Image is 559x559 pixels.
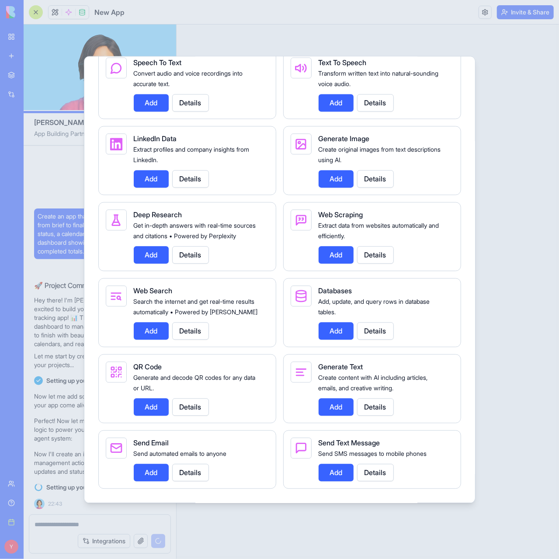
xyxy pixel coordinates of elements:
[357,464,394,481] button: Details
[134,398,169,416] button: Add
[172,464,209,481] button: Details
[134,322,169,340] button: Add
[357,322,394,340] button: Details
[134,362,162,371] span: QR Code
[319,146,441,163] span: Create original images from text descriptions using AI.
[134,210,182,219] span: Deep Research
[134,464,169,481] button: Add
[134,286,173,295] span: Web Search
[134,374,256,392] span: Generate and decode QR codes for any data or URL.
[134,438,169,447] span: Send Email
[134,246,169,264] button: Add
[319,464,354,481] button: Add
[134,58,182,67] span: Speech To Text
[134,146,250,163] span: Extract profiles and company insights from LinkedIn.
[172,398,209,416] button: Details
[134,170,169,187] button: Add
[172,322,209,340] button: Details
[319,69,439,87] span: Transform written text into natural-sounding voice audio.
[319,438,380,447] span: Send Text Message
[319,362,363,371] span: Generate Text
[357,94,394,111] button: Details
[172,170,209,187] button: Details
[319,222,439,240] span: Extract data from websites automatically and efficiently.
[319,450,427,457] span: Send SMS messages to mobile phones
[319,94,354,111] button: Add
[357,246,394,264] button: Details
[319,398,354,416] button: Add
[319,134,370,143] span: Generate Image
[134,222,256,240] span: Get in-depth answers with real-time sources and citations • Powered by Perplexity
[319,286,352,295] span: Databases
[172,246,209,264] button: Details
[319,58,367,67] span: Text To Speech
[319,210,363,219] span: Web Scraping
[134,298,258,316] span: Search the internet and get real-time results automatically • Powered by [PERSON_NAME]
[357,170,394,187] button: Details
[319,246,354,264] button: Add
[134,134,177,143] span: LinkedIn Data
[134,450,227,457] span: Send automated emails to anyone
[319,322,354,340] button: Add
[134,94,169,111] button: Add
[357,398,394,416] button: Details
[319,170,354,187] button: Add
[134,69,243,87] span: Convert audio and voice recordings into accurate text.
[319,374,428,392] span: Create content with AI including articles, emails, and creative writing.
[319,298,430,316] span: Add, update, and query rows in database tables.
[172,94,209,111] button: Details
